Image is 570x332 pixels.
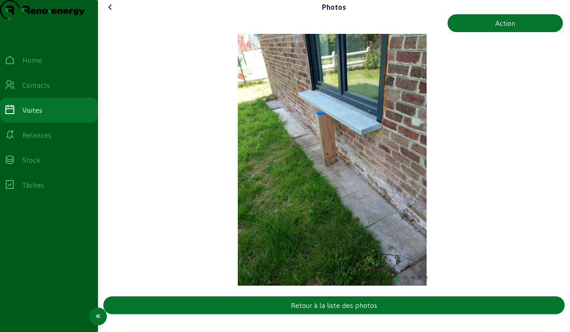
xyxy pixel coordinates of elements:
[103,296,565,314] button: Retour à la liste des photos
[448,14,563,32] button: Action
[322,2,346,12] div: Photos
[22,155,41,165] div: Stock
[238,34,427,286] img: b87a503c-6d75-be9d-fc33-d99f43e646f3.jpeg
[22,180,44,190] div: Tâches
[291,300,377,311] div: Retour à la liste des photos
[22,55,42,66] div: Home
[103,34,561,286] swiper-slide: 23 / 27
[495,18,515,29] div: Action
[22,80,50,90] div: Contacts
[22,105,42,115] div: Visites
[22,130,51,140] div: Relances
